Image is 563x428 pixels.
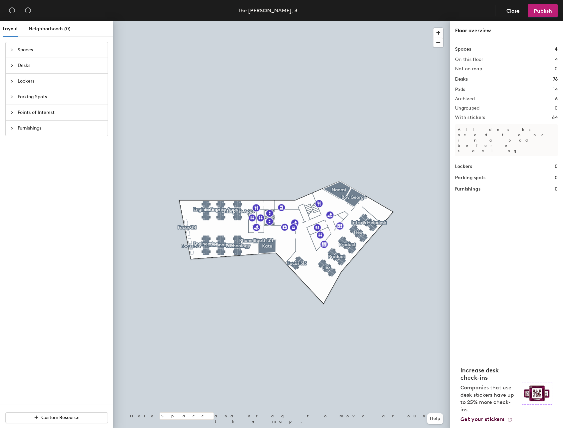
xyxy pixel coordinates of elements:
span: Close [506,8,520,14]
h1: 4 [555,46,558,53]
h1: Parking spots [455,174,485,182]
h2: On this floor [455,57,483,62]
div: The [PERSON_NAME], 3 [238,6,297,15]
span: Custom Resource [41,415,80,420]
button: Close [501,4,525,17]
h1: 0 [555,186,558,193]
button: Undo (⌘ + Z) [5,4,19,17]
h2: 14 [553,87,558,92]
span: Neighborhoods (0) [29,26,71,32]
h2: Ungrouped [455,106,480,111]
span: Lockers [18,74,104,89]
span: collapsed [10,111,14,115]
span: Furnishings [18,121,104,136]
h2: Pods [455,87,465,92]
h1: 0 [555,174,558,182]
h4: Increase desk check-ins [460,367,518,381]
h1: 76 [553,76,558,83]
h1: Furnishings [455,186,480,193]
span: Layout [3,26,18,32]
h2: 0 [555,66,558,72]
h2: 64 [552,115,558,120]
div: Floor overview [455,27,558,35]
button: Help [427,413,443,424]
button: Custom Resource [5,412,108,423]
span: collapsed [10,64,14,68]
h1: Lockers [455,163,472,170]
h1: Spaces [455,46,471,53]
span: collapsed [10,126,14,130]
span: collapsed [10,79,14,83]
h2: Not on map [455,66,482,72]
p: Companies that use desk stickers have up to 25% more check-ins. [460,384,518,413]
span: Desks [18,58,104,73]
h2: With stickers [455,115,485,120]
h2: Archived [455,96,475,102]
p: All desks need to be in a pod before saving [455,124,558,156]
a: Get your stickers [460,416,512,423]
button: Publish [528,4,558,17]
h1: Desks [455,76,468,83]
h2: 4 [555,57,558,62]
h1: 0 [555,163,558,170]
button: Redo (⌘ + ⇧ + Z) [21,4,35,17]
span: Get your stickers [460,416,504,422]
img: Sticker logo [522,382,552,405]
span: collapsed [10,95,14,99]
span: collapsed [10,48,14,52]
span: Parking Spots [18,89,104,105]
span: Publish [534,8,552,14]
span: Spaces [18,42,104,58]
h2: 0 [555,106,558,111]
h2: 6 [555,96,558,102]
span: Points of Interest [18,105,104,120]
